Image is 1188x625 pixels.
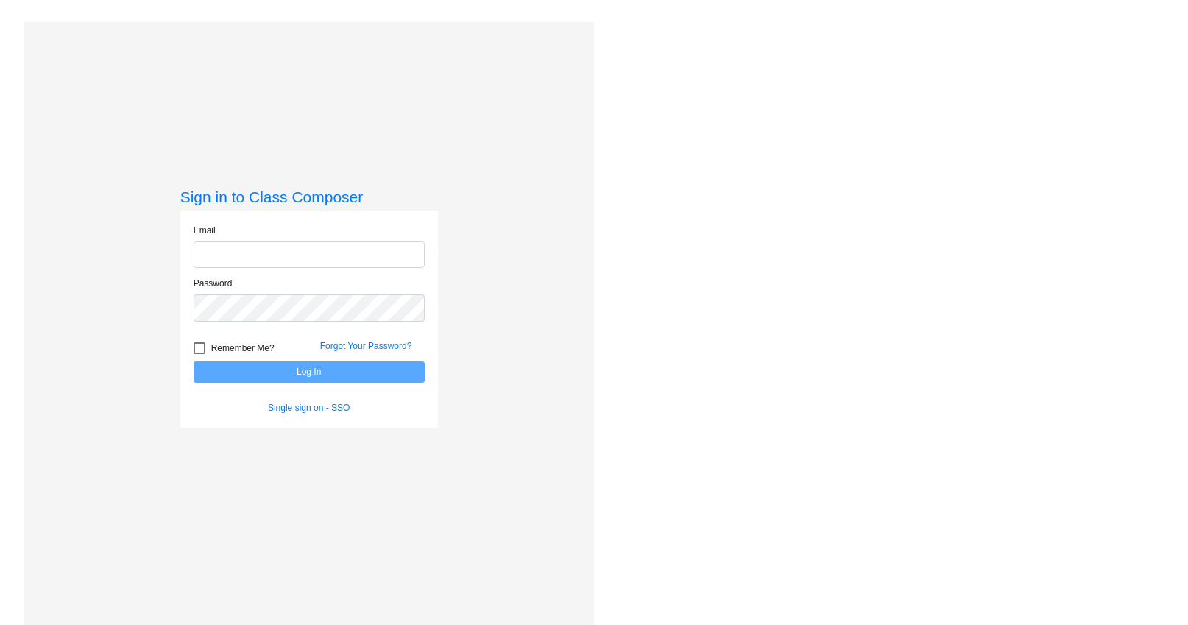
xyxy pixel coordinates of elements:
button: Log In [194,361,425,383]
label: Password [194,277,233,290]
a: Single sign on - SSO [268,403,350,413]
a: Forgot Your Password? [320,341,412,351]
span: Remember Me? [211,339,275,357]
h3: Sign in to Class Composer [180,188,438,206]
label: Email [194,224,216,237]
